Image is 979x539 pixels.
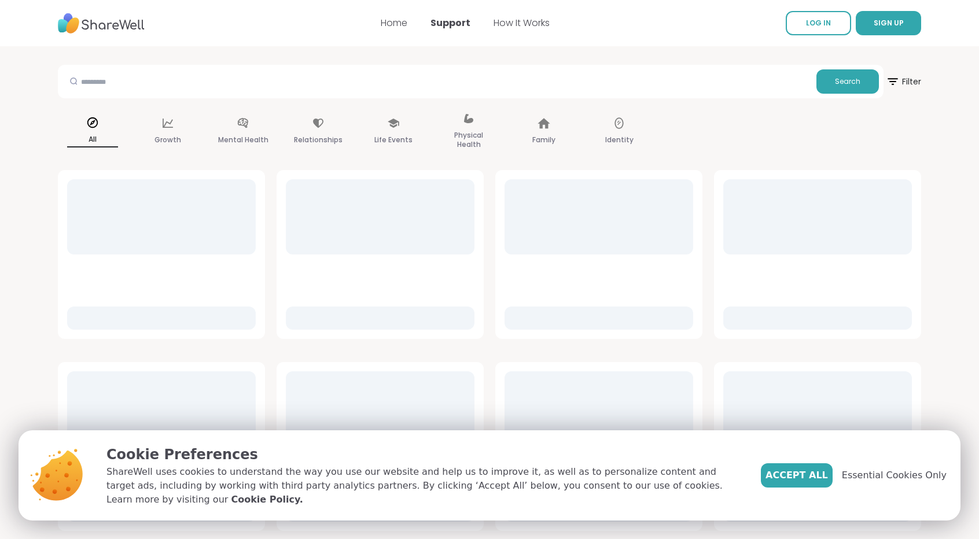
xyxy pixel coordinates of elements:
[154,133,181,147] p: Growth
[806,18,831,28] span: LOG IN
[835,76,860,87] span: Search
[856,11,921,35] button: SIGN UP
[294,133,343,147] p: Relationships
[106,465,742,507] p: ShareWell uses cookies to understand the way you use our website and help us to improve it, as we...
[532,133,555,147] p: Family
[886,65,921,98] button: Filter
[231,493,303,507] a: Cookie Policy.
[886,68,921,95] span: Filter
[816,69,879,94] button: Search
[786,11,851,35] a: LOG IN
[761,463,833,488] button: Accept All
[67,132,118,147] p: All
[381,16,407,29] a: Home
[106,444,742,465] p: Cookie Preferences
[443,128,494,152] p: Physical Health
[58,8,145,39] img: ShareWell Nav Logo
[765,468,828,482] span: Accept All
[374,133,413,147] p: Life Events
[842,468,947,482] span: Essential Cookies Only
[218,133,268,147] p: Mental Health
[605,133,634,147] p: Identity
[430,16,470,29] a: Support
[494,16,550,29] a: How It Works
[874,18,904,28] span: SIGN UP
